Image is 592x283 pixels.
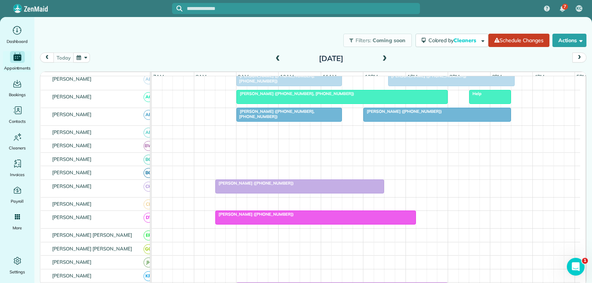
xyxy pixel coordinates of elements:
span: Dashboard [7,38,28,45]
span: 1pm [406,74,419,80]
span: Filters: [356,37,371,44]
span: [PERSON_NAME] [51,183,93,189]
span: 1 [582,258,588,264]
span: AB [144,74,154,84]
span: 8am [194,74,208,80]
span: [PERSON_NAME] ([PHONE_NUMBER], [PHONE_NUMBER]) [236,91,354,96]
span: 12pm [363,74,379,80]
span: [PERSON_NAME] [PERSON_NAME] [51,232,134,238]
a: Appointments [3,51,31,72]
span: [PERSON_NAME] [51,169,93,175]
span: [PERSON_NAME] [51,111,93,117]
span: CH [144,182,154,192]
a: Settings [3,255,31,276]
span: 2pm [448,74,461,80]
span: AC [144,92,154,102]
a: Contacts [3,104,31,125]
span: 7am [152,74,165,80]
span: KR [144,271,154,281]
button: Colored byCleaners [416,34,488,47]
span: BG [144,168,154,178]
button: today [53,53,74,63]
span: Settings [10,268,25,276]
span: Coming soon [373,37,406,44]
span: [PERSON_NAME] [51,259,93,265]
span: KC [576,6,582,11]
span: GG [144,244,154,254]
span: AF [144,128,154,138]
span: Colored by [428,37,479,44]
span: BC [144,155,154,165]
span: 9am [236,74,250,80]
span: 11am [321,74,338,80]
span: [PERSON_NAME] ([PHONE_NUMBER]) [215,181,294,186]
span: 10am [279,74,295,80]
span: [PERSON_NAME] [51,94,93,100]
span: [PERSON_NAME] [51,76,93,82]
span: [PERSON_NAME] ([PHONE_NUMBER]) [388,73,467,78]
span: 3pm [491,74,504,80]
span: [PERSON_NAME] [51,129,93,135]
span: BW [144,141,154,151]
a: Invoices [3,158,31,178]
span: DT [144,213,154,223]
span: Invoices [10,171,25,178]
button: Focus search [172,6,182,11]
span: [PERSON_NAME] [51,142,93,148]
span: AF [144,110,154,120]
button: Actions [552,34,586,47]
a: Dashboard [3,24,31,45]
button: next [572,53,586,63]
span: [PERSON_NAME] [51,201,93,207]
span: [PERSON_NAME] ([PHONE_NUMBER], [PHONE_NUMBER]) [236,109,314,119]
span: [PERSON_NAME] ([PHONE_NUMBER], [PHONE_NUMBER]) [236,73,314,84]
span: Payroll [11,198,24,205]
iframe: Intercom live chat [567,258,585,276]
div: 7 unread notifications [555,1,570,17]
span: [PERSON_NAME] [51,273,93,279]
span: Cleaners [454,37,477,44]
span: 7 [564,4,566,10]
button: prev [40,53,54,63]
span: JH [144,257,154,267]
span: EP [144,230,154,240]
a: Payroll [3,184,31,205]
span: Help [469,91,482,96]
span: Contacts [9,118,26,125]
span: Cleaners [9,144,26,152]
span: [PERSON_NAME] [PERSON_NAME] [51,246,134,252]
span: [PERSON_NAME] ([PHONE_NUMBER]) [363,109,442,114]
a: Schedule Changes [488,34,549,47]
span: CL [144,199,154,209]
span: [PERSON_NAME] [51,214,93,220]
a: Cleaners [3,131,31,152]
a: Bookings [3,78,31,98]
span: Appointments [4,64,31,72]
span: Bookings [9,91,26,98]
span: 5pm [575,74,588,80]
h2: [DATE] [285,54,377,63]
span: 4pm [533,74,546,80]
span: More [13,224,22,232]
span: [PERSON_NAME] ([PHONE_NUMBER]) [215,212,294,217]
span: [PERSON_NAME] [51,156,93,162]
svg: Focus search [176,6,182,11]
